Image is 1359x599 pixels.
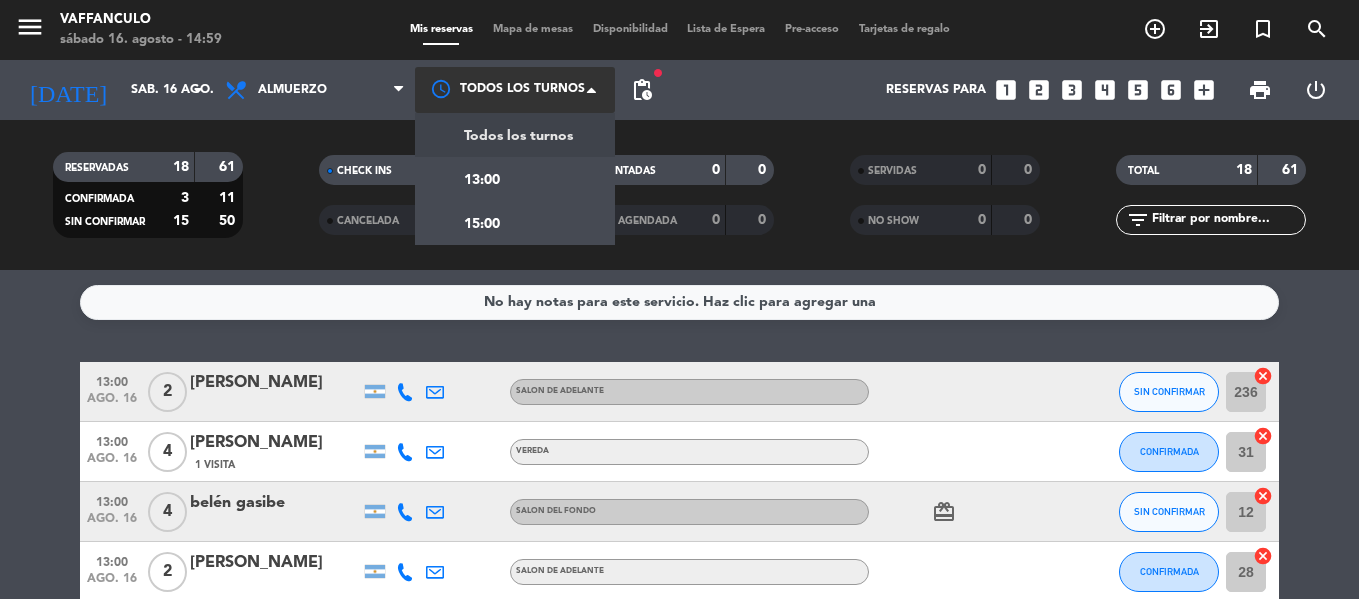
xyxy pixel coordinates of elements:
[603,166,656,176] span: SENTADAS
[1119,552,1219,592] button: CONFIRMADA
[1134,506,1205,517] span: SIN CONFIRMAR
[932,500,956,524] i: card_giftcard
[886,83,986,97] span: Reservas para
[1059,77,1085,103] i: looks_3
[1119,492,1219,532] button: SIN CONFIRMAR
[1140,446,1199,457] span: CONFIRMADA
[516,507,596,515] span: SALON DEL FONDO
[190,550,360,576] div: [PERSON_NAME]
[758,213,770,227] strong: 0
[190,370,360,396] div: [PERSON_NAME]
[15,68,121,112] i: [DATE]
[219,160,239,174] strong: 61
[87,369,137,392] span: 13:00
[15,12,45,42] i: menu
[1119,432,1219,472] button: CONFIRMADA
[758,163,770,177] strong: 0
[148,492,187,532] span: 4
[775,24,849,35] span: Pre-acceso
[652,67,664,79] span: fiber_manual_record
[186,78,210,102] i: arrow_drop_down
[15,12,45,49] button: menu
[1305,17,1329,41] i: search
[181,191,189,205] strong: 3
[464,169,500,192] span: 13:00
[1253,546,1273,566] i: cancel
[337,216,399,226] span: CANCELADA
[516,567,604,575] span: SALON DE ADELANTE
[1253,486,1273,506] i: cancel
[87,549,137,572] span: 13:00
[87,572,137,595] span: ago. 16
[1126,208,1150,232] i: filter_list
[1092,77,1118,103] i: looks_4
[258,83,327,97] span: Almuerzo
[1282,163,1302,177] strong: 61
[1128,166,1159,176] span: TOTAL
[978,163,986,177] strong: 0
[483,24,583,35] span: Mapa de mesas
[65,217,145,227] span: SIN CONFIRMAR
[1125,77,1151,103] i: looks_5
[1248,78,1272,102] span: print
[1253,426,1273,446] i: cancel
[464,213,500,236] span: 15:00
[1026,77,1052,103] i: looks_two
[87,392,137,415] span: ago. 16
[678,24,775,35] span: Lista de Espera
[65,194,134,204] span: CONFIRMADA
[87,489,137,512] span: 13:00
[868,216,919,226] span: NO SHOW
[148,552,187,592] span: 2
[978,213,986,227] strong: 0
[849,24,960,35] span: Tarjetas de regalo
[1191,77,1217,103] i: add_box
[400,24,483,35] span: Mis reservas
[1253,366,1273,386] i: cancel
[1024,213,1036,227] strong: 0
[87,429,137,452] span: 13:00
[583,24,678,35] span: Disponibilidad
[148,372,187,412] span: 2
[1236,163,1252,177] strong: 18
[195,457,235,473] span: 1 Visita
[1304,78,1328,102] i: power_settings_new
[173,160,189,174] strong: 18
[868,166,917,176] span: SERVIDAS
[1150,209,1305,231] input: Filtrar por nombre...
[337,166,392,176] span: CHECK INS
[1134,386,1205,397] span: SIN CONFIRMAR
[1197,17,1221,41] i: exit_to_app
[60,10,222,30] div: Vaffanculo
[484,291,876,314] div: No hay notas para este servicio. Haz clic para agregar una
[1119,372,1219,412] button: SIN CONFIRMAR
[219,191,239,205] strong: 11
[1158,77,1184,103] i: looks_6
[173,214,189,228] strong: 15
[87,452,137,475] span: ago. 16
[60,30,222,50] div: sábado 16. agosto - 14:59
[1140,566,1199,577] span: CONFIRMADA
[516,387,604,395] span: SALON DE ADELANTE
[630,78,654,102] span: pending_actions
[190,430,360,456] div: [PERSON_NAME]
[219,214,239,228] strong: 50
[1024,163,1036,177] strong: 0
[712,163,720,177] strong: 0
[148,432,187,472] span: 4
[712,213,720,227] strong: 0
[993,77,1019,103] i: looks_one
[87,512,137,535] span: ago. 16
[603,216,677,226] span: RE AGENDADA
[464,125,573,148] span: Todos los turnos
[190,490,360,516] div: belén gasibe
[516,447,549,455] span: VEREDA
[1143,17,1167,41] i: add_circle_outline
[1288,60,1344,120] div: LOG OUT
[1251,17,1275,41] i: turned_in_not
[65,163,129,173] span: RESERVADAS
